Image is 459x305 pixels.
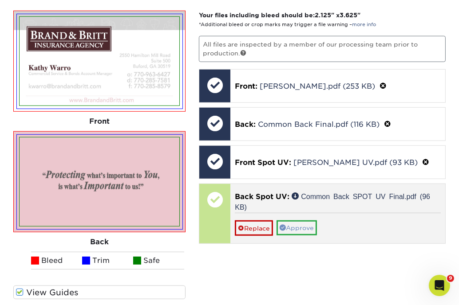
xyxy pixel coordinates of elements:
a: Common Back Final.pdf (116 KB) [258,120,380,129]
small: *Additional bleed or crop marks may trigger a file warning – [199,22,376,27]
span: Back: [235,120,256,129]
span: Front Spot UV: [235,158,291,167]
a: Common Back SPOT UV Final.pdf (96 KB) [235,192,430,210]
span: 3.625 [340,12,357,19]
li: Trim [82,252,133,270]
li: Bleed [31,252,82,270]
span: 2.125 [315,12,331,19]
a: [PERSON_NAME].pdf (253 KB) [260,82,375,90]
li: Safe [133,252,184,270]
span: 9 [447,275,454,282]
iframe: Intercom live chat [429,275,450,296]
span: Back Spot UV: [235,192,289,201]
label: View Guides [13,285,186,299]
div: Back [13,232,186,252]
a: Replace [235,220,273,236]
a: Approve [277,220,317,235]
span: Front: [235,82,257,90]
a: more info [352,22,376,27]
p: All files are inspected by a member of our processing team prior to production. [199,36,446,62]
a: [PERSON_NAME] UV.pdf (93 KB) [293,158,418,167]
iframe: Google Customer Reviews [2,278,75,302]
div: Front [13,112,186,131]
strong: Your files including bleed should be: " x " [199,12,360,19]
